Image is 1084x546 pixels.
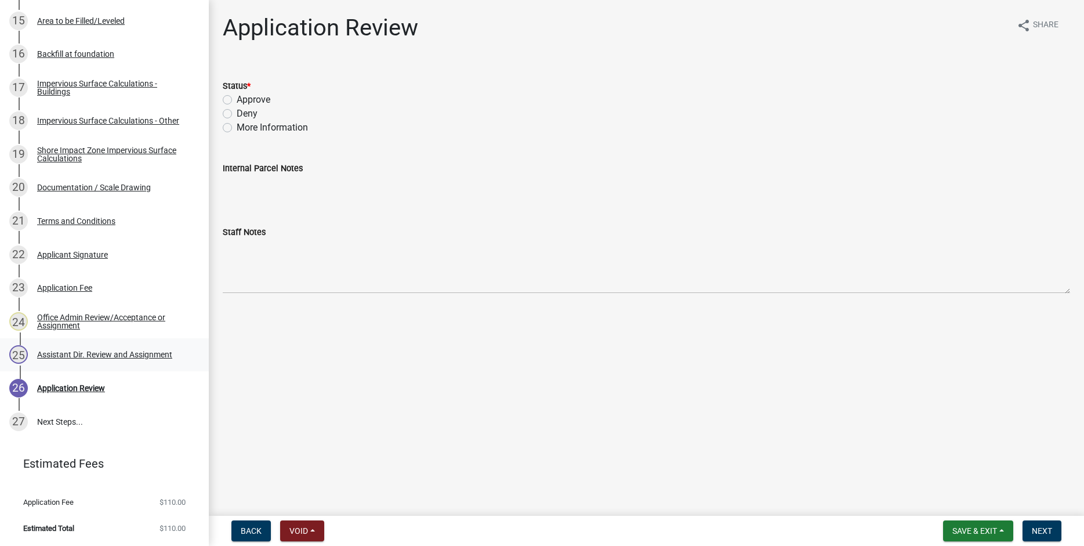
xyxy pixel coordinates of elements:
div: 24 [9,312,28,331]
label: Status [223,82,251,91]
div: 18 [9,111,28,130]
div: Area to be Filled/Leveled [37,17,125,25]
span: Void [289,526,308,536]
button: Back [231,520,271,541]
span: Save & Exit [952,526,997,536]
div: 15 [9,12,28,30]
div: 26 [9,379,28,397]
label: Internal Parcel Notes [223,165,303,173]
div: Application Fee [37,284,92,292]
span: $110.00 [159,525,186,532]
label: More Information [237,121,308,135]
span: Back [241,526,262,536]
div: 25 [9,345,28,364]
button: Next [1023,520,1061,541]
label: Deny [237,107,258,121]
div: Applicant Signature [37,251,108,259]
div: Assistant Dir. Review and Assignment [37,350,172,359]
div: 16 [9,45,28,63]
button: shareShare [1007,14,1068,37]
button: Save & Exit [943,520,1013,541]
a: Estimated Fees [9,452,190,475]
div: 19 [9,145,28,164]
span: Estimated Total [23,525,74,532]
div: Impervious Surface Calculations - Other [37,117,179,125]
div: Terms and Conditions [37,217,115,225]
i: share [1017,19,1031,32]
span: $110.00 [159,498,186,506]
div: 17 [9,78,28,97]
label: Approve [237,93,270,107]
div: Backfill at foundation [37,50,114,58]
div: Documentation / Scale Drawing [37,183,151,191]
label: Staff Notes [223,229,266,237]
div: Shore Impact Zone Impervious Surface Calculations [37,146,190,162]
div: 23 [9,279,28,297]
h1: Application Review [223,14,418,42]
span: Share [1033,19,1058,32]
div: 20 [9,178,28,197]
div: Impervious Surface Calculations - Buildings [37,79,190,96]
div: Office Admin Review/Acceptance or Assignment [37,313,190,330]
button: Void [280,520,324,541]
div: Application Review [37,384,105,392]
div: 22 [9,245,28,264]
span: Application Fee [23,498,74,506]
div: 21 [9,212,28,230]
div: 27 [9,413,28,431]
span: Next [1032,526,1052,536]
